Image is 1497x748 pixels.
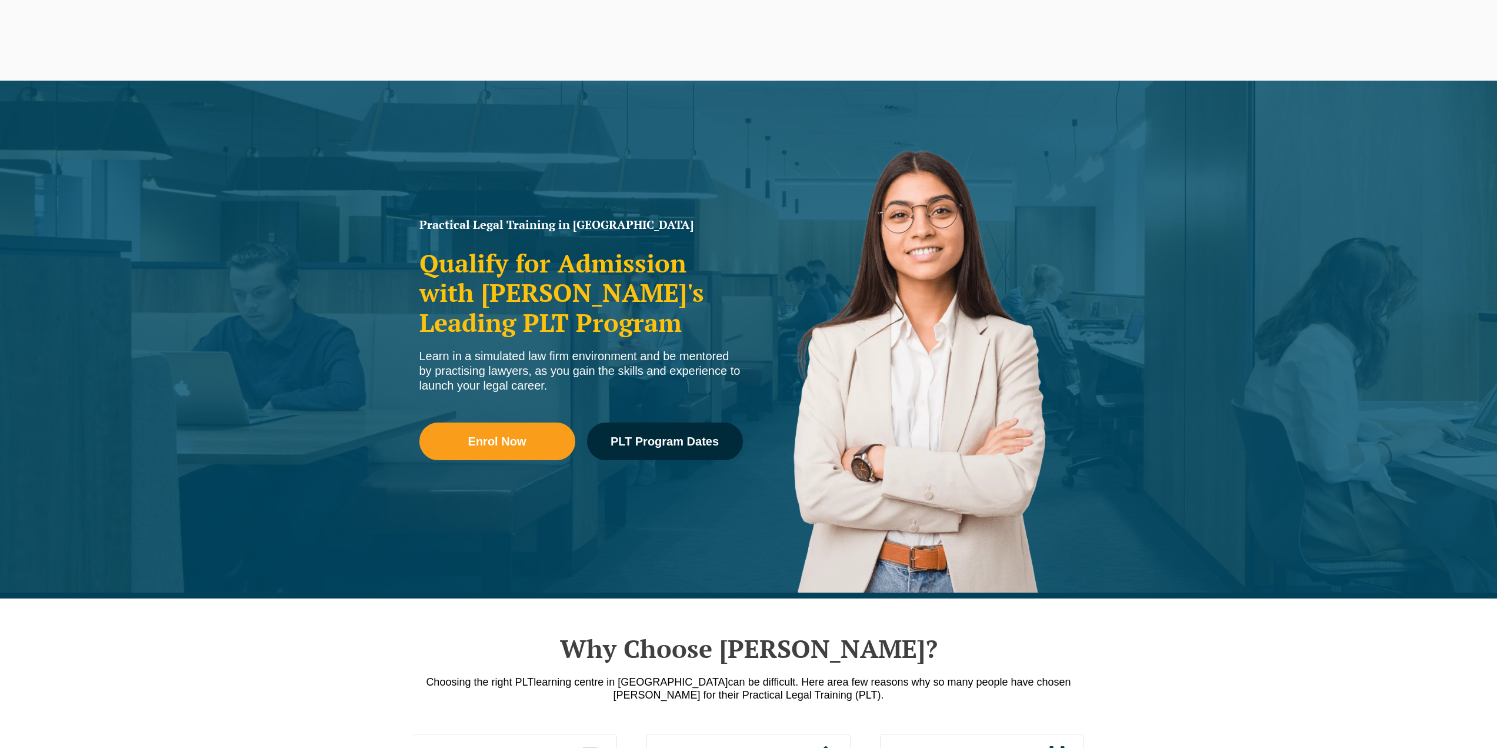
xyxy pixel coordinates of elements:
h2: Why Choose [PERSON_NAME]? [414,634,1084,663]
h1: Practical Legal Training in [GEOGRAPHIC_DATA] [419,219,743,231]
h2: Qualify for Admission with [PERSON_NAME]'s Leading PLT Program [419,248,743,337]
span: Enrol Now [468,435,526,447]
span: learning centre in [GEOGRAPHIC_DATA] [534,676,728,688]
div: Learn in a simulated law firm environment and be mentored by practising lawyers, as you gain the ... [419,349,743,393]
span: Choosing the right PLT [426,676,534,688]
span: PLT Program Dates [611,435,719,447]
span: can be difficult. Here are [728,676,843,688]
a: Enrol Now [419,423,575,460]
a: PLT Program Dates [587,423,743,460]
p: a few reasons why so many people have chosen [PERSON_NAME] for their Practical Legal Training (PLT). [414,676,1084,702]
